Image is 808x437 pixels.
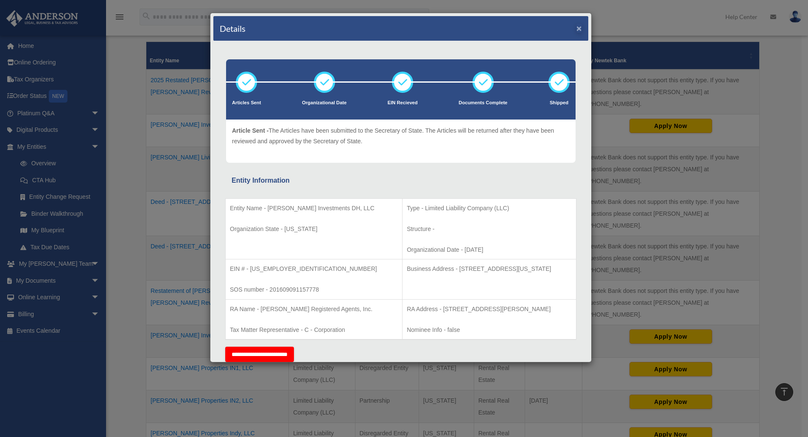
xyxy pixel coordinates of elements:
[232,127,268,134] span: Article Sent -
[232,175,570,186] div: Entity Information
[407,304,572,315] p: RA Address - [STREET_ADDRESS][PERSON_NAME]
[388,99,418,107] p: EIN Recieved
[407,325,572,335] p: Nominee Info - false
[302,99,347,107] p: Organizational Date
[230,325,398,335] p: Tax Matter Representative - C - Corporation
[230,203,398,214] p: Entity Name - [PERSON_NAME] Investments DH, LLC
[576,24,582,33] button: ×
[407,264,572,274] p: Business Address - [STREET_ADDRESS][US_STATE]
[548,99,570,107] p: Shipped
[407,245,572,255] p: Organizational Date - [DATE]
[220,22,246,34] h4: Details
[232,125,570,146] p: The Articles have been submitted to the Secretary of State. The Articles will be returned after t...
[230,284,398,295] p: SOS number - 201609091157778
[407,203,572,214] p: Type - Limited Liability Company (LLC)
[230,304,398,315] p: RA Name - [PERSON_NAME] Registered Agents, Inc.
[459,99,507,107] p: Documents Complete
[230,224,398,234] p: Organization State - [US_STATE]
[232,99,261,107] p: Articles Sent
[230,264,398,274] p: EIN # - [US_EMPLOYER_IDENTIFICATION_NUMBER]
[407,224,572,234] p: Structure -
